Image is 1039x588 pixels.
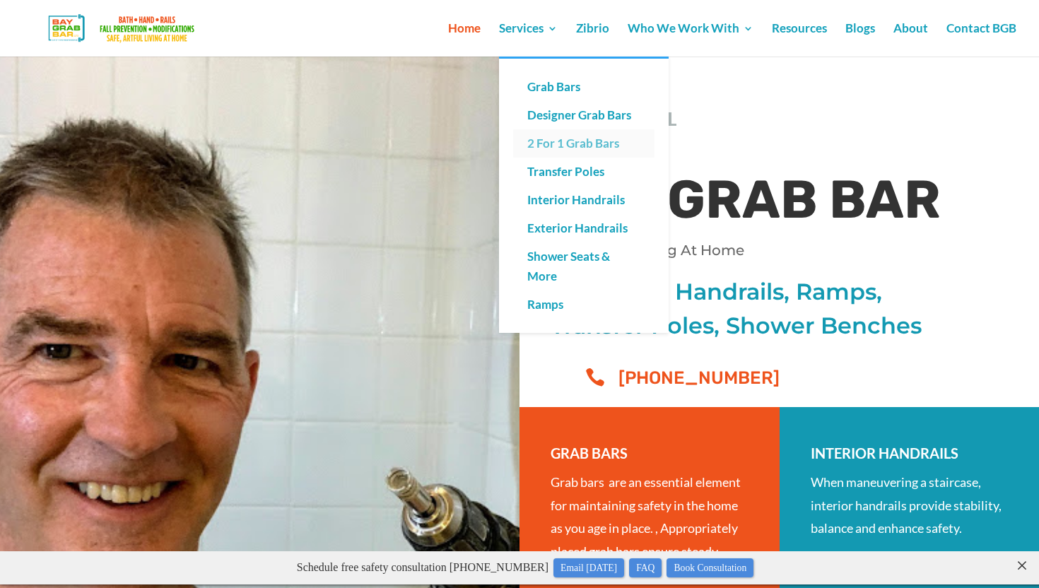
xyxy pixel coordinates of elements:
[629,7,662,26] a: FAQ
[513,186,654,214] a: Interior Handrails
[551,165,975,242] h1: BAY GRAB BAR
[513,290,654,319] a: Ramps
[551,240,975,260] p: Safe, Artful Living At Home
[576,23,609,57] a: Zibrio
[811,474,1002,536] span: When maneuvering a staircase, interior handrails provide stability, balance and enhance safety.
[24,10,223,47] img: Bay Grab Bar
[513,214,654,242] a: Exterior Handrails
[448,23,481,57] a: Home
[551,108,975,137] h2: Hi, I’m Bill
[893,23,928,57] a: About
[667,7,753,26] a: Book Consultation
[946,23,1016,57] a: Contact BGB
[513,101,654,129] a: Designer Grab Bars
[513,242,654,290] a: Shower Seats & More
[553,7,624,26] a: Email [DATE]
[551,442,748,471] h3: GRAB BARS
[551,474,741,582] span: Grab bars are an essential element for maintaining safety in the home as you age in place. , Appr...
[585,367,605,387] span: 
[499,23,558,57] a: Services
[845,23,875,57] a: Blogs
[618,367,780,388] span: [PHONE_NUMBER]
[628,23,753,57] a: Who We Work With
[513,73,654,101] a: Grab Bars
[772,23,827,57] a: Resources
[811,442,1008,471] h3: INTERIOR HANDRAILS
[1015,4,1029,17] close: ×
[513,158,654,186] a: Transfer Poles
[551,275,975,343] p: Grab Bars, Handrails, Ramps, Transfer Poles, Shower Benches
[513,129,654,158] a: 2 For 1 Grab Bars
[34,6,1016,28] p: Schedule free safety consultation [PHONE_NUMBER]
